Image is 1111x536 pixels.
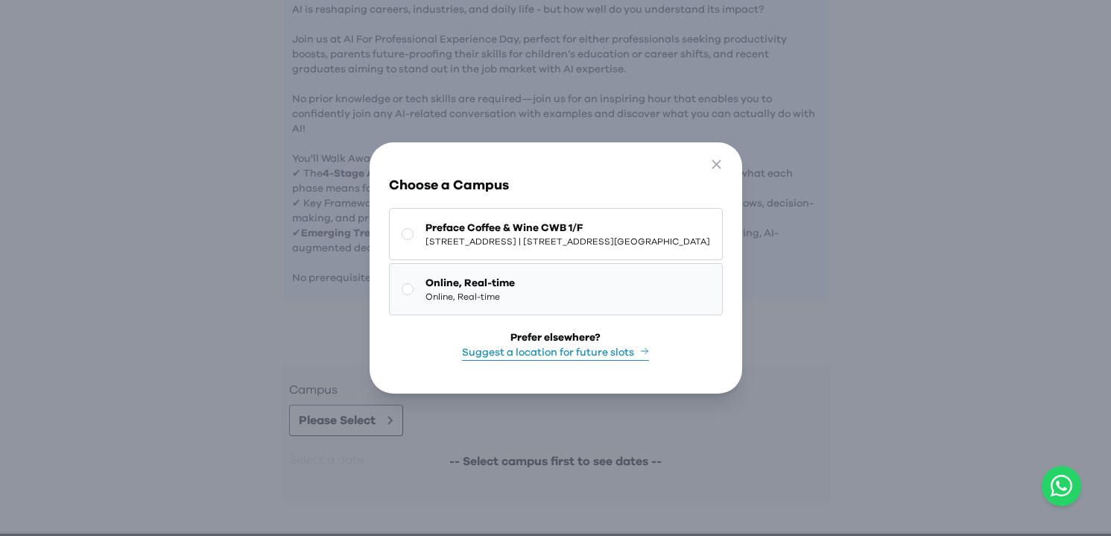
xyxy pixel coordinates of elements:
[425,236,710,247] span: [STREET_ADDRESS] | [STREET_ADDRESS][GEOGRAPHIC_DATA]
[425,276,515,291] span: Online, Real-time
[389,175,723,196] h3: Choose a Campus
[425,221,710,236] span: Preface Coffee & Wine CWB 1/F
[510,330,601,345] div: Prefer elsewhere?
[462,345,649,361] button: Suggest a location for future slots
[425,291,515,303] span: Online, Real-time
[389,208,723,260] button: Preface Coffee & Wine CWB 1/F[STREET_ADDRESS] | [STREET_ADDRESS][GEOGRAPHIC_DATA]
[389,263,723,315] button: Online, Real-timeOnline, Real-time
